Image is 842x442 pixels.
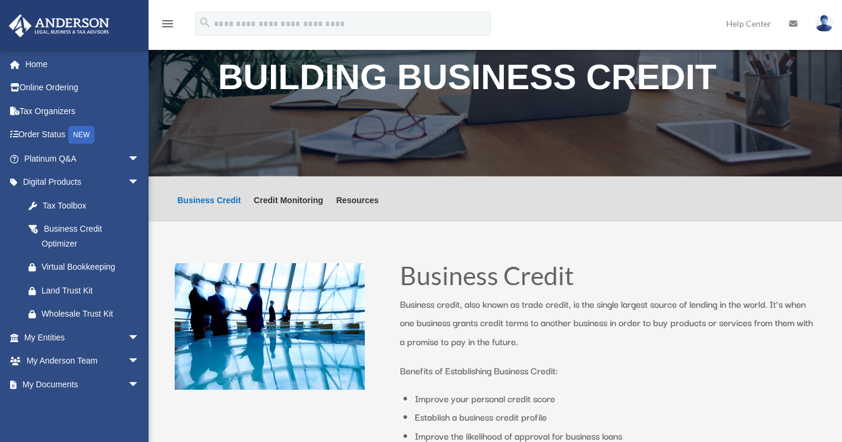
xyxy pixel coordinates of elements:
a: Platinum Q&Aarrow_drop_down [8,147,157,171]
div: NEW [68,126,94,144]
div: Virtual Bookkeeping [42,260,143,274]
a: Digital Productsarrow_drop_down [8,171,157,194]
span: arrow_drop_down [128,171,152,195]
p: Business credit, also known as trade credit, is the single largest source of lending in the world... [400,295,816,362]
a: Business Credit [178,196,241,222]
a: Online Ordering [8,76,157,100]
a: Order StatusNEW [8,123,157,147]
div: Business Credit Optimizer [42,222,137,251]
p: Benefits of Establishing Business Credit: [400,361,816,380]
a: menu [160,21,175,31]
img: Anderson Advisors Platinum Portal [5,14,113,37]
div: Wholesale Trust Kit [42,307,143,321]
div: Tax Toolbox [42,198,143,213]
span: arrow_drop_down [128,147,152,171]
a: Home [8,52,157,76]
span: arrow_drop_down [128,372,152,397]
a: Tax Toolbox [17,194,157,217]
a: Tax Organizers [8,99,157,123]
span: arrow_drop_down [128,326,152,350]
a: Resources [336,196,379,222]
a: Credit Monitoring [254,196,323,222]
li: Improve your personal credit score [415,389,816,408]
a: My Entitiesarrow_drop_down [8,326,157,349]
h1: Building Business Credit [218,60,773,101]
img: User Pic [815,15,833,32]
span: arrow_drop_down [128,349,152,374]
img: business people talking in office [175,263,365,390]
div: Land Trust Kit [42,283,143,298]
a: My Documentsarrow_drop_down [8,372,157,396]
i: menu [160,17,175,31]
li: Establish a business credit profile [415,408,816,427]
a: Virtual Bookkeeping [17,255,157,279]
a: My Anderson Teamarrow_drop_down [8,349,157,373]
a: Land Trust Kit [17,279,157,302]
i: search [198,16,212,29]
a: Wholesale Trust Kit [17,302,157,326]
a: Business Credit Optimizer [17,217,152,255]
h1: Business Credit [400,263,816,295]
span: arrow_drop_down [128,396,152,421]
a: Online Learningarrow_drop_down [8,396,157,420]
